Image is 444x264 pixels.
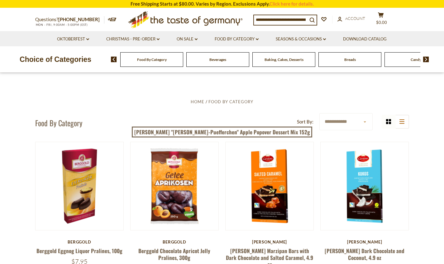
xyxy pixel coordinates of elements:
h1: Food By Category [35,118,82,127]
a: Oktoberfest [57,36,89,43]
div: Berggold [130,239,219,244]
a: Breads [344,57,356,62]
div: Berggold [35,239,124,244]
img: previous arrow [111,57,117,62]
a: Baking, Cakes, Desserts [265,57,303,62]
a: Beverages [209,57,226,62]
a: Home [191,99,204,104]
span: Account [345,16,365,21]
p: Questions? [35,16,104,24]
img: Carstens Luebecker Marzipan Bars with Dark Chocolate and Salted Caramel, 4.9 oz [226,142,314,230]
img: Berggold Chocolate Apricot Jelly Pralines, 300g [131,142,219,230]
img: Berggold Eggnog Liquor Pralines, 100g [36,142,124,230]
a: Berggold Eggnog Liquor Pralines, 100g [36,247,122,255]
span: $0.00 [376,20,387,25]
a: Christmas - PRE-ORDER [106,36,160,43]
div: [PERSON_NAME] [225,239,314,244]
span: MON - FRI, 9:00AM - 5:00PM (EST) [35,23,88,26]
a: Berggold Chocolate Apricot Jelly Pralines, 300g [138,247,210,261]
a: [PERSON_NAME] Dark Chocolate and Coconut, 4.9 oz [325,247,404,261]
label: Sort By: [297,118,313,126]
a: Food By Category [208,99,253,104]
img: next arrow [423,57,429,62]
a: [PHONE_NUMBER] [58,16,100,22]
a: On Sale [177,36,198,43]
img: Carstens Luebecker Dark Chocolate and Coconut, 4.9 oz [321,142,409,230]
a: Candy [411,57,421,62]
a: Seasons & Occasions [276,36,326,43]
a: Download Catalog [343,36,387,43]
a: Click here for details. [270,1,314,7]
a: Account [337,15,365,22]
a: Food By Category [137,57,167,62]
a: Food By Category [215,36,259,43]
div: [PERSON_NAME] [320,239,409,244]
a: [PERSON_NAME] "[PERSON_NAME]-Puefferchen" Apple Popover Dessert Mix 152g [132,127,312,138]
button: $0.00 [372,12,390,28]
